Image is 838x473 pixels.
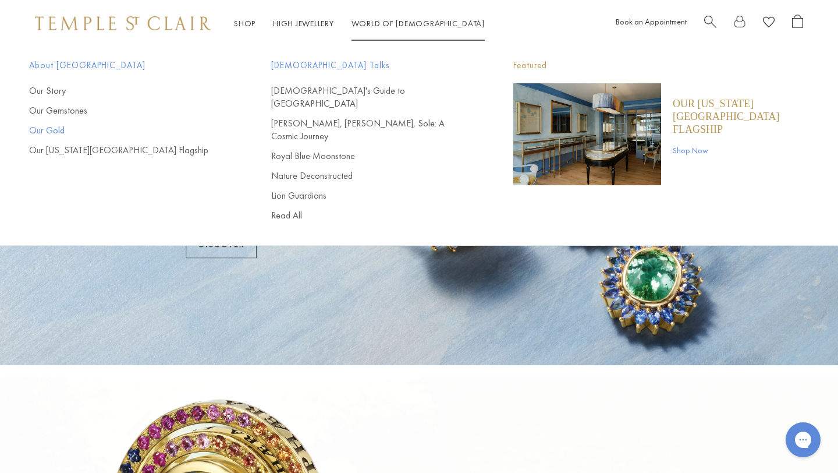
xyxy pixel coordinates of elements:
[351,18,485,29] a: World of [DEMOGRAPHIC_DATA]World of [DEMOGRAPHIC_DATA]
[29,58,225,73] span: About [GEOGRAPHIC_DATA]
[271,84,467,110] a: [DEMOGRAPHIC_DATA]'s Guide to [GEOGRAPHIC_DATA]
[271,209,467,222] a: Read All
[673,97,809,136] a: Our [US_STATE][GEOGRAPHIC_DATA] Flagship
[780,418,826,461] iframe: Gorgias live chat messenger
[35,16,211,30] img: Temple St. Clair
[271,58,467,73] span: [DEMOGRAPHIC_DATA] Talks
[271,117,467,143] a: [PERSON_NAME], [PERSON_NAME], Sole: A Cosmic Journey
[704,15,716,33] a: Search
[271,170,467,182] a: Nature Deconstructed
[792,15,803,33] a: Open Shopping Bag
[29,144,225,157] a: Our [US_STATE][GEOGRAPHIC_DATA] Flagship
[616,16,687,27] a: Book an Appointment
[29,104,225,117] a: Our Gemstones
[763,15,775,33] a: View Wishlist
[273,18,334,29] a: High JewelleryHigh Jewellery
[271,150,467,163] a: Royal Blue Moonstone
[29,84,225,97] a: Our Story
[513,58,809,73] p: Featured
[673,144,809,157] a: Shop Now
[234,16,485,31] nav: Main navigation
[271,189,467,202] a: Lion Guardians
[29,124,225,137] a: Our Gold
[234,18,255,29] a: ShopShop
